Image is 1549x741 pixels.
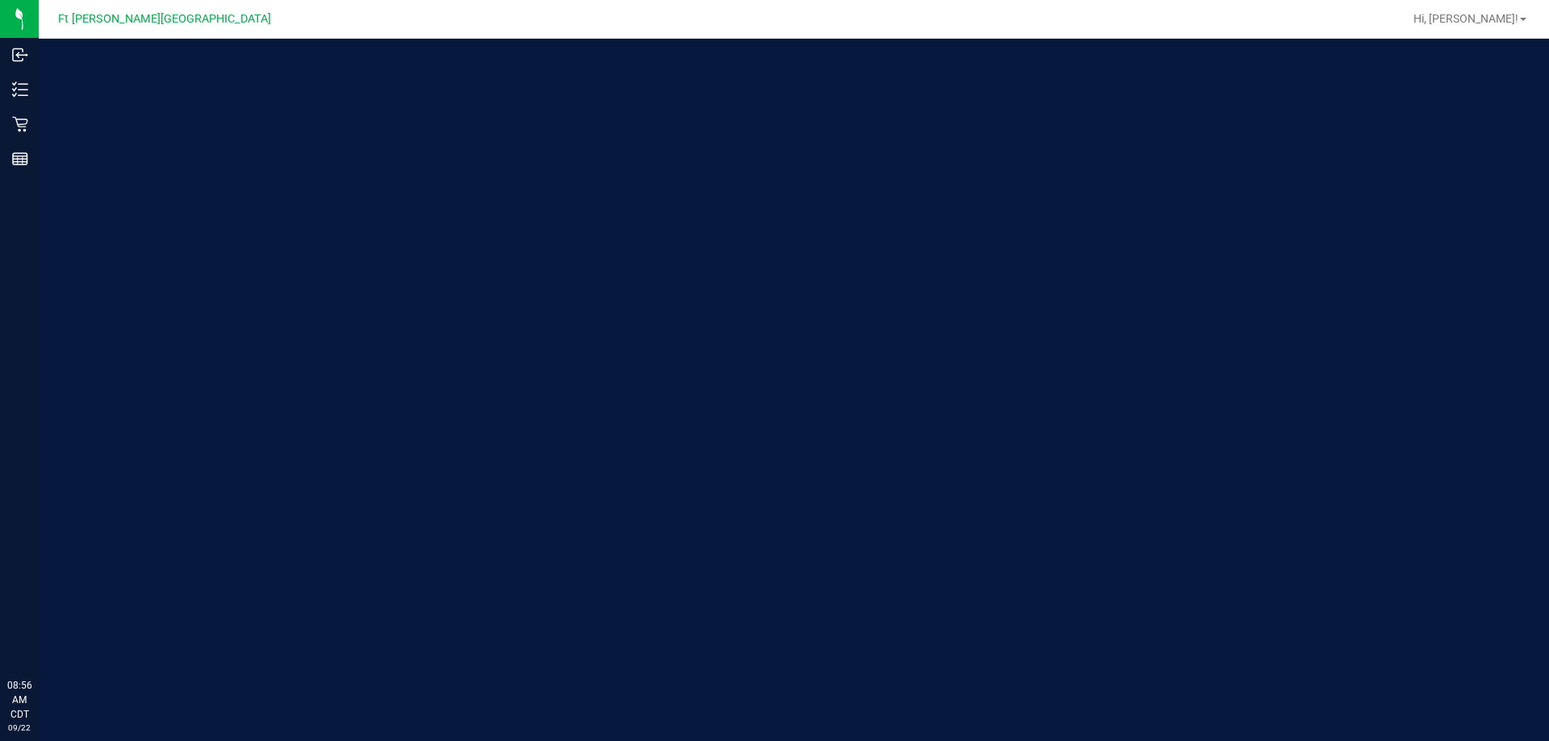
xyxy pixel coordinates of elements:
[1413,12,1518,25] span: Hi, [PERSON_NAME]!
[12,47,28,63] inline-svg: Inbound
[12,151,28,167] inline-svg: Reports
[12,116,28,132] inline-svg: Retail
[7,722,31,734] p: 09/22
[7,678,31,722] p: 08:56 AM CDT
[58,12,271,26] span: Ft [PERSON_NAME][GEOGRAPHIC_DATA]
[12,81,28,98] inline-svg: Inventory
